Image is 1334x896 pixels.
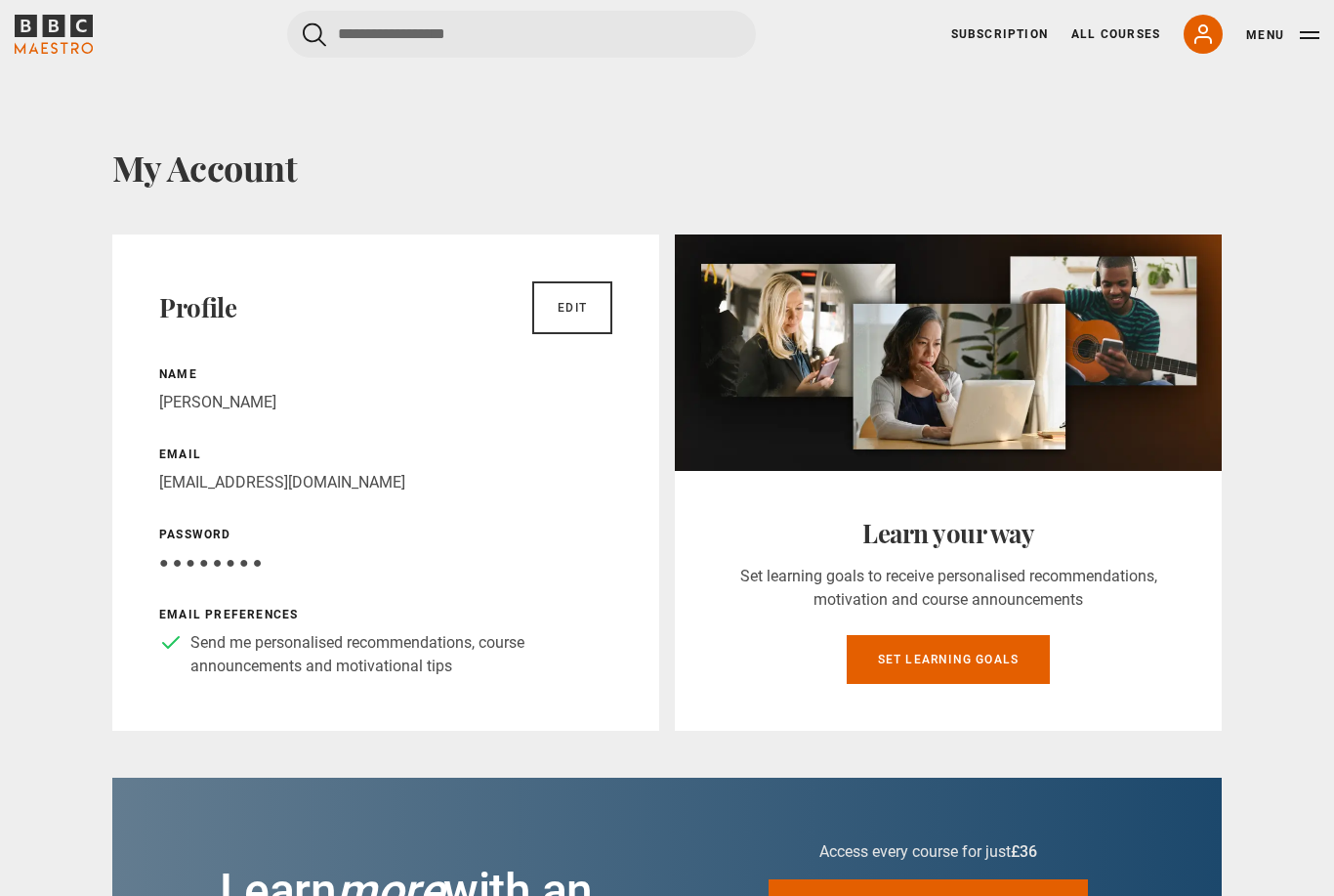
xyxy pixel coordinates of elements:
[951,25,1048,43] a: Subscription
[159,471,612,494] p: [EMAIL_ADDRESS][DOMAIN_NAME]
[159,365,612,383] p: Name
[159,391,612,414] p: [PERSON_NAME]
[159,553,262,572] span: ● ● ● ● ● ● ● ●
[303,22,326,47] button: Submit the search query
[159,446,612,463] p: Email
[722,518,1175,549] h2: Learn your way
[15,15,93,54] svg: BBC Maestro
[287,11,756,58] input: Search
[847,635,1051,684] a: Set learning goals
[722,565,1175,612] p: Set learning goals to receive personalised recommendations, motivation and course announcements
[1071,25,1160,43] a: All Courses
[1246,25,1319,45] button: Toggle navigation
[159,526,612,543] p: Password
[159,606,612,623] p: Email preferences
[190,631,612,678] p: Send me personalised recommendations, course announcements and motivational tips
[1011,842,1037,861] span: £36
[769,840,1088,864] p: Access every course for just
[112,147,1222,188] h1: My Account
[532,281,612,334] a: Edit
[159,292,236,323] h2: Profile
